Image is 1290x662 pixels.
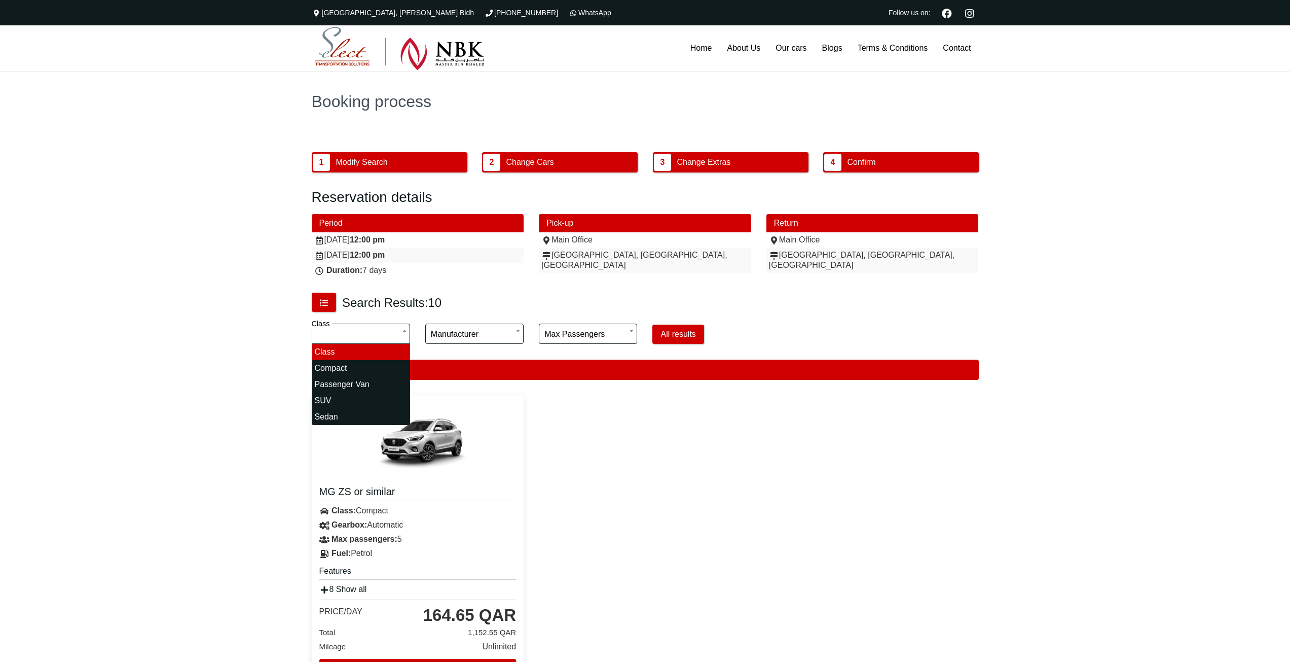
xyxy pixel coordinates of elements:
[312,189,979,206] h2: Reservation details
[319,642,346,651] span: Mileage
[502,153,557,172] span: Change Cars
[568,9,611,17] a: WhatsApp
[312,360,979,380] div: Compact
[332,153,391,172] span: Modify Search
[823,152,979,172] button: 4 Confirm
[824,154,841,171] span: 4
[319,585,367,594] a: 8 Show all
[314,235,522,245] div: [DATE]
[314,250,522,260] div: [DATE]
[331,549,351,558] strong: Fuel:
[938,7,956,18] a: Facebook
[312,214,524,232] div: Period
[541,235,749,245] div: Main Office
[654,154,671,171] span: 3
[319,607,362,617] div: Price/day
[312,532,524,546] div: 5
[544,324,632,344] span: Max passengers
[319,566,517,580] h5: Features
[484,9,558,17] a: [PHONE_NUMBER]
[935,25,978,71] a: Contact
[482,152,638,172] button: 2 Change Cars
[482,640,516,654] span: Unlimited
[468,625,516,640] span: 1,152.55 QAR
[357,403,478,479] img: MG ZS or similar
[683,25,720,71] a: Home
[312,152,467,172] button: 1 Modify Search
[342,295,441,310] h3: Search Results:
[719,25,768,71] a: About Us
[312,504,524,518] div: Compact
[423,605,516,625] div: 164.65 QAR
[673,153,734,172] span: Change Extras
[350,235,385,244] strong: 12:00 pm
[766,214,979,232] div: Return
[313,154,330,171] span: 1
[312,518,524,532] div: Automatic
[331,535,397,543] strong: Max passengers:
[425,324,524,344] span: Manufacturer
[312,546,524,561] div: Petrol
[319,485,517,501] a: MG ZS or similar
[312,344,410,360] li: Class
[331,506,356,515] strong: Class:
[431,324,518,344] span: Manufacturer
[326,266,362,274] strong: Duration:
[961,7,979,18] a: Instagram
[314,27,485,71] img: Select Rent a Car
[850,25,936,71] a: Terms & Conditions
[843,153,879,172] span: Confirm
[314,265,522,275] div: 7 days
[541,250,749,270] div: [GEOGRAPHIC_DATA], [GEOGRAPHIC_DATA], [GEOGRAPHIC_DATA]
[428,296,441,309] span: 10
[312,320,333,328] label: Class
[652,325,704,344] button: All results
[815,25,850,71] a: Blogs
[769,250,976,270] div: [GEOGRAPHIC_DATA], [GEOGRAPHIC_DATA], [GEOGRAPHIC_DATA]
[350,251,385,259] strong: 12:00 pm
[768,25,814,71] a: Our cars
[483,154,500,171] span: 2
[312,409,410,425] li: Sedan
[653,152,808,172] button: 3 Change Extras
[319,628,336,637] span: Total
[312,376,410,393] li: Passenger Van
[539,324,637,344] span: Max passengers
[539,214,751,232] div: Pick-up
[312,360,410,376] li: Compact
[769,235,976,245] div: Main Office
[331,520,367,529] strong: Gearbox:
[312,93,979,110] h1: Booking process
[312,393,410,409] li: SUV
